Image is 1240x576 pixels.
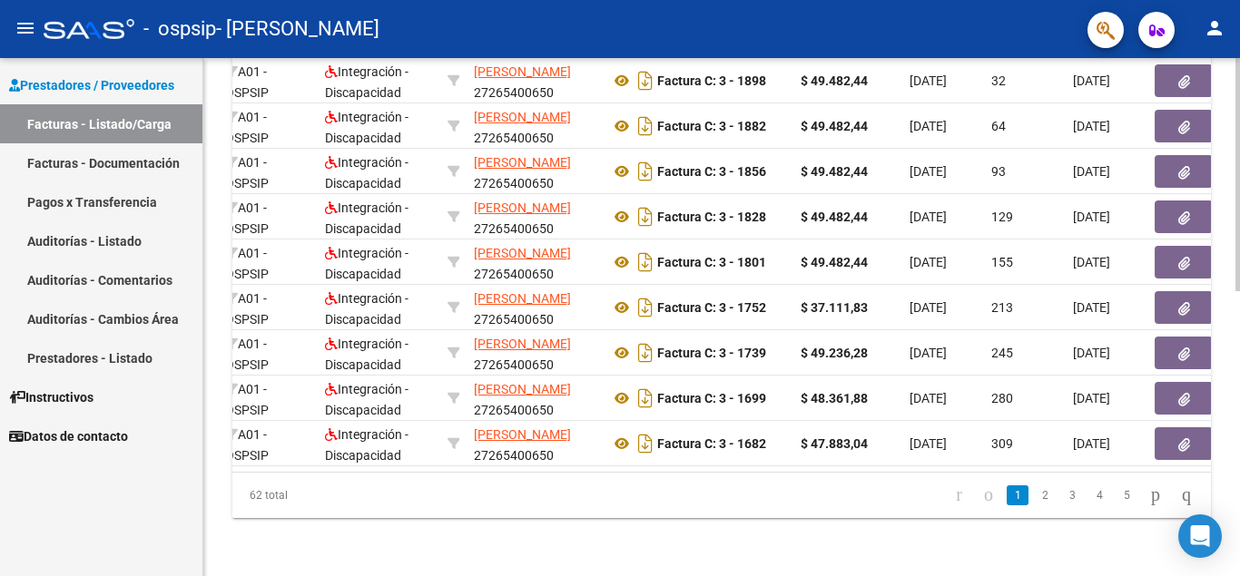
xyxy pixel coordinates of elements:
[474,379,595,417] div: 27265400650
[657,119,766,133] strong: Factura C: 3 - 1882
[1204,17,1225,39] mat-icon: person
[9,387,93,407] span: Instructivos
[474,243,595,281] div: 27265400650
[474,64,571,79] span: [PERSON_NAME]
[991,210,1013,224] span: 129
[657,164,766,179] strong: Factura C: 3 - 1856
[474,288,595,327] div: 27265400650
[801,346,868,360] strong: $ 49.236,28
[991,255,1013,269] span: 155
[1113,480,1140,511] li: page 5
[801,391,868,405] strong: $ 48.361,88
[991,300,1013,315] span: 213
[657,391,766,405] strong: Factura C: 3 - 1699
[1174,485,1199,505] a: go to last page
[991,164,1006,179] span: 93
[325,337,408,372] span: Integración - Discapacidad
[225,382,269,417] span: A01 - OSPSIP
[657,300,766,315] strong: Factura C: 3 - 1752
[657,210,766,224] strong: Factura C: 3 - 1828
[325,246,408,281] span: Integración - Discapacidad
[1088,485,1110,505] a: 4
[474,425,595,463] div: 27265400650
[801,210,868,224] strong: $ 49.482,44
[1073,346,1110,360] span: [DATE]
[225,64,269,100] span: A01 - OSPSIP
[216,9,379,49] span: - [PERSON_NAME]
[474,382,571,396] span: [PERSON_NAME]
[1143,485,1168,505] a: go to next page
[910,255,947,269] span: [DATE]
[657,436,766,451] strong: Factura C: 3 - 1682
[948,485,970,505] a: go to first page
[1031,480,1058,511] li: page 2
[1073,391,1110,405] span: [DATE]
[634,66,657,95] i: Descargar documento
[1073,119,1110,133] span: [DATE]
[474,198,595,236] div: 27265400650
[1116,485,1137,505] a: 5
[9,75,174,95] span: Prestadores / Proveedores
[910,436,947,451] span: [DATE]
[1086,480,1113,511] li: page 4
[225,427,269,463] span: A01 - OSPSIP
[801,164,868,179] strong: $ 49.482,44
[474,291,571,306] span: [PERSON_NAME]
[910,300,947,315] span: [DATE]
[634,112,657,141] i: Descargar documento
[325,382,408,417] span: Integración - Discapacidad
[910,119,947,133] span: [DATE]
[225,246,269,281] span: A01 - OSPSIP
[634,429,657,458] i: Descargar documento
[634,248,657,277] i: Descargar documento
[474,155,571,170] span: [PERSON_NAME]
[474,110,571,124] span: [PERSON_NAME]
[225,337,269,372] span: A01 - OSPSIP
[325,427,408,463] span: Integración - Discapacidad
[1061,485,1083,505] a: 3
[910,391,947,405] span: [DATE]
[143,9,216,49] span: - ospsip
[991,73,1006,88] span: 32
[657,73,766,88] strong: Factura C: 3 - 1898
[910,346,947,360] span: [DATE]
[474,337,571,351] span: [PERSON_NAME]
[1004,480,1031,511] li: page 1
[325,200,408,236] span: Integración - Discapacidad
[991,391,1013,405] span: 280
[325,155,408,190] span: Integración - Discapacidad
[1178,514,1222,558] div: Open Intercom Messenger
[1007,485,1028,505] a: 1
[474,62,595,100] div: 27265400650
[1073,210,1110,224] span: [DATE]
[991,119,1006,133] span: 64
[801,436,868,451] strong: $ 47.883,04
[1073,164,1110,179] span: [DATE]
[474,107,595,145] div: 27265400650
[1034,485,1056,505] a: 2
[801,119,868,133] strong: $ 49.482,44
[910,210,947,224] span: [DATE]
[991,436,1013,451] span: 309
[474,334,595,372] div: 27265400650
[1073,300,1110,315] span: [DATE]
[325,64,408,100] span: Integración - Discapacidad
[225,110,269,145] span: A01 - OSPSIP
[474,152,595,190] div: 27265400650
[801,300,868,315] strong: $ 37.111,83
[9,426,128,446] span: Datos de contacto
[657,346,766,360] strong: Factura C: 3 - 1739
[1073,436,1110,451] span: [DATE]
[232,473,425,518] div: 62 total
[325,291,408,327] span: Integración - Discapacidad
[1073,255,1110,269] span: [DATE]
[634,384,657,413] i: Descargar documento
[474,200,571,215] span: [PERSON_NAME]
[634,338,657,367] i: Descargar documento
[225,200,269,236] span: A01 - OSPSIP
[225,291,269,327] span: A01 - OSPSIP
[1073,73,1110,88] span: [DATE]
[325,110,408,145] span: Integración - Discapacidad
[1058,480,1086,511] li: page 3
[634,157,657,186] i: Descargar documento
